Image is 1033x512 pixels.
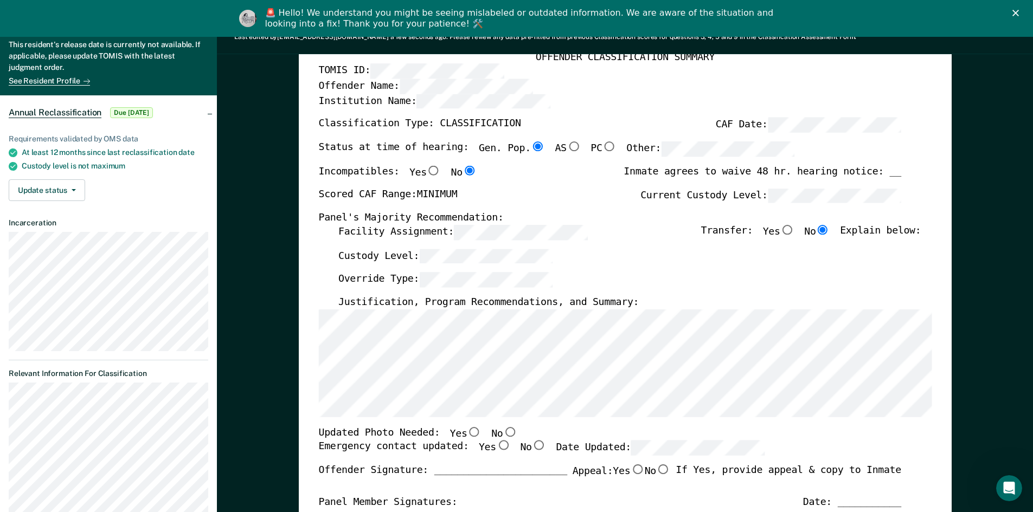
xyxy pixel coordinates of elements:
[804,225,830,240] label: No
[767,188,901,203] input: Current Custody Level:
[816,225,830,235] input: No
[572,464,670,487] label: Appeal:
[656,464,670,474] input: No
[9,39,208,75] div: This resident's release date is currently not available. If applicable, please update TOMIS with ...
[318,64,504,79] label: TOMIS ID:
[318,440,765,464] div: Emergency contact updated:
[318,188,457,203] label: Scored CAF Range: MINIMUM
[416,94,550,109] input: Institution Name:
[715,118,901,133] label: CAF Date:
[624,165,901,188] div: Inmate agrees to waive 48 hr. hearing notice: __
[566,141,580,151] input: AS
[631,440,764,456] input: Date Updated:
[478,141,544,157] label: Gen. Pop.
[178,148,194,157] span: date
[591,141,617,157] label: PC
[390,33,446,41] span: a few seconds ago
[996,475,1022,501] iframe: Intercom live chat
[478,440,510,456] label: Yes
[503,426,517,436] input: No
[451,165,477,179] label: No
[9,179,85,201] button: Update status
[265,8,777,29] div: 🚨 Hello! We understand you might be seeing mislabeled or outdated information. We are aware of th...
[555,141,581,157] label: AS
[520,440,546,456] label: No
[803,496,901,509] div: Date: ___________
[454,225,587,240] input: Facility Assignment:
[318,79,533,94] label: Offender Name:
[780,225,794,235] input: Yes
[630,464,644,474] input: Yes
[462,165,476,175] input: No
[496,440,510,450] input: Yes
[602,141,616,151] input: PC
[661,141,794,157] input: Other:
[9,218,208,228] dt: Incarceration
[318,165,477,188] div: Incompatibles:
[9,107,101,118] span: Annual Reclassification
[644,464,670,478] label: No
[91,161,125,170] span: maximum
[338,249,553,264] label: Custody Level:
[239,10,256,27] img: Profile image for Kim
[467,426,481,436] input: Yes
[1012,10,1023,16] div: Close
[318,496,457,509] div: Panel Member Signatures:
[531,440,546,450] input: No
[338,225,587,240] label: Facility Assignment:
[9,369,208,378] dt: Relevant Information For Classification
[491,426,517,440] label: No
[626,141,794,157] label: Other:
[318,426,517,440] div: Updated Photo Needed:
[338,273,553,288] label: Override Type:
[370,64,504,79] input: TOMIS ID:
[318,212,901,225] div: Panel's Majority Recommendation:
[318,118,521,133] label: Classification Type: CLASSIFICATION
[318,464,901,496] div: Offender Signature: _______________________ If Yes, provide appeal & copy to Inmate
[9,134,208,144] div: Requirements validated by OMS data
[338,296,638,309] label: Justification, Program Recommendations, and Summary:
[426,165,440,175] input: Yes
[409,165,440,179] label: Yes
[767,118,901,133] input: CAF Date:
[318,94,550,109] label: Institution Name:
[530,141,544,151] input: Gen. Pop.
[419,273,553,288] input: Override Type:
[110,107,153,118] span: Due [DATE]
[762,225,794,240] label: Yes
[22,148,208,157] div: At least 12 months since last reclassification
[399,79,532,94] input: Offender Name:
[419,249,553,264] input: Custody Level:
[318,141,794,165] div: Status at time of hearing:
[318,51,932,64] div: OFFENDER CLASSIFICATION SUMMARY
[22,161,208,171] div: Custody level is not
[556,440,765,456] label: Date Updated:
[701,225,921,249] div: Transfer: Explain below:
[640,188,901,203] label: Current Custody Level:
[613,464,644,478] label: Yes
[9,76,90,86] a: See Resident Profile
[450,426,481,440] label: Yes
